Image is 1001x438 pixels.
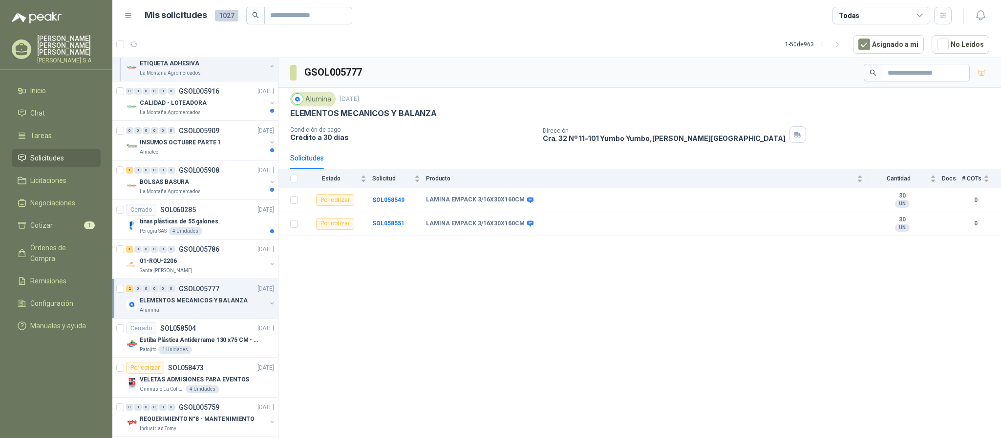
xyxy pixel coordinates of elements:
[257,166,274,175] p: [DATE]
[143,88,150,95] div: 0
[126,180,138,192] img: Company Logo
[134,88,142,95] div: 0
[126,140,138,152] img: Company Logo
[257,205,274,215] p: [DATE]
[140,99,207,108] p: CALIDAD - LOTEADORA
[140,425,176,433] p: Industrias Tomy
[290,153,324,163] div: Solicitudes
[126,338,138,350] img: Company Logo
[304,175,359,182] span: Estado
[290,108,437,119] p: ELEMENTOS MECANICOS Y BALANZA
[12,194,101,212] a: Negociaciones
[257,245,274,254] p: [DATE]
[426,220,525,228] b: LAMINA EMPACK 3/16X30X160CM
[112,200,278,239] a: CerradoSOL060285[DATE] Company Logotinas plásticas de 55 galones,Perugia SAS4 Unidades
[126,61,138,73] img: Company Logo
[134,246,142,253] div: 0
[304,65,363,80] h3: GSOL005777
[126,243,276,275] a: 1 0 0 0 0 0 GSOL005786[DATE] Company Logo01-RQU-2206Santa [PERSON_NAME]
[140,267,192,275] p: Santa [PERSON_NAME]
[179,167,219,174] p: GSOL005908
[145,8,207,22] h1: Mis solicitudes
[151,127,158,134] div: 0
[12,126,101,145] a: Tareas
[126,101,138,113] img: Company Logo
[30,320,86,331] span: Manuales y ayuda
[30,175,66,186] span: Licitaciones
[159,88,167,95] div: 0
[853,35,924,54] button: Asignado a mi
[112,319,278,358] a: CerradoSOL058504[DATE] Company LogoEstiba Plástica Antiderrame 130 x75 CM - Capacidad 180-200 Lit...
[160,206,196,213] p: SOL060285
[126,125,276,156] a: 0 0 0 0 0 0 GSOL005909[DATE] Company LogoINSUMOS OCTUBRE PARTE 1Almatec
[932,35,989,54] button: No Leídos
[159,404,167,411] div: 0
[126,219,138,231] img: Company Logo
[426,196,525,204] b: LAMINA EMPACK 3/16X30X160CM
[179,246,219,253] p: GSOL005786
[126,246,133,253] div: 1
[140,59,199,68] p: ETIQUETA ADHESIVA
[126,204,156,216] div: Cerrado
[151,404,158,411] div: 0
[126,404,133,411] div: 0
[151,246,158,253] div: 0
[12,171,101,190] a: Licitaciones
[143,404,150,411] div: 0
[869,169,942,188] th: Cantidad
[168,364,204,371] p: SOL058473
[372,169,426,188] th: Solicitud
[140,257,177,266] p: 01-RQU-2206
[30,153,64,163] span: Solicitudes
[12,12,62,23] img: Logo peakr
[140,296,248,305] p: ELEMENTOS MECANICOS Y BALANZA
[30,130,52,141] span: Tareas
[168,127,175,134] div: 0
[126,322,156,334] div: Cerrado
[257,126,274,136] p: [DATE]
[143,127,150,134] div: 0
[257,87,274,96] p: [DATE]
[316,218,354,230] div: Por cotizar
[12,149,101,167] a: Solicitudes
[12,239,101,268] a: Órdenes de Compra
[140,346,156,354] p: Patojito
[186,385,219,393] div: 4 Unidades
[257,284,274,294] p: [DATE]
[134,127,142,134] div: 0
[168,285,175,292] div: 0
[962,175,981,182] span: # COTs
[143,246,150,253] div: 0
[151,285,158,292] div: 0
[372,220,405,227] a: SOL058551
[962,219,989,228] b: 0
[159,246,167,253] div: 0
[160,325,196,332] p: SOL058504
[316,194,354,206] div: Por cotizar
[12,104,101,122] a: Chat
[12,216,101,235] a: Cotizar1
[126,127,133,134] div: 0
[12,272,101,290] a: Remisiones
[126,164,276,196] a: 1 0 0 0 0 0 GSOL005908[DATE] Company LogoBOLSAS BASURALa Montaña Agromercados
[151,88,158,95] div: 0
[252,12,259,19] span: search
[179,404,219,411] p: GSOL005759
[942,169,962,188] th: Docs
[257,363,274,373] p: [DATE]
[140,385,184,393] p: Gimnasio La Colina
[126,417,138,429] img: Company Logo
[426,169,869,188] th: Producto
[143,167,150,174] div: 0
[372,197,405,203] a: SOL058549
[869,192,936,200] b: 30
[292,94,303,104] img: Company Logo
[895,224,910,232] div: UN
[126,299,138,310] img: Company Logo
[159,127,167,134] div: 0
[168,88,175,95] div: 0
[126,362,164,374] div: Por cotizar
[84,221,95,229] span: 1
